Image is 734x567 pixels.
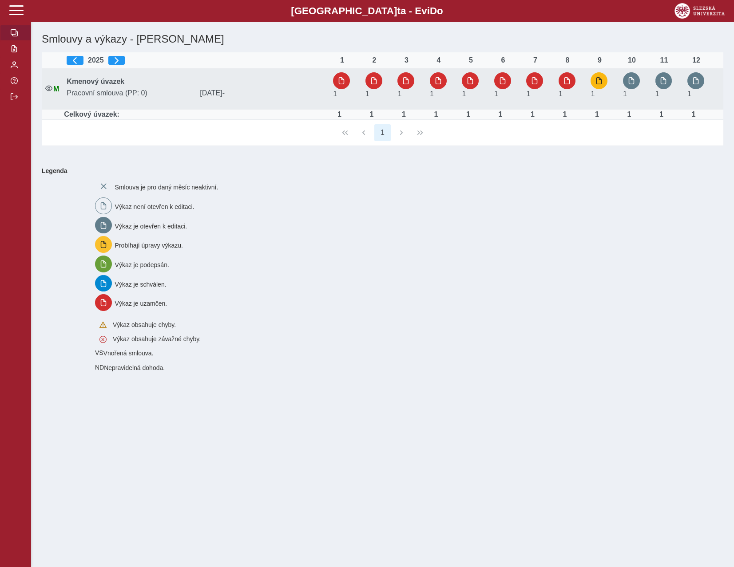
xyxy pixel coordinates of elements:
b: Kmenový úvazek [67,78,124,85]
span: Úvazek : 8 h / den. 40 h / týden. [494,90,498,98]
span: t [397,5,400,16]
div: 4 [430,56,448,64]
button: 1 [374,124,391,141]
div: Úvazek : 8 h / den. 40 h / týden. [492,110,509,118]
i: Smlouva je aktivní [45,85,52,92]
span: Výkaz obsahuje chyby. [113,321,176,328]
div: Úvazek : 8 h / den. 40 h / týden. [524,110,541,118]
span: Úvazek : 8 h / den. 40 h / týden. [655,90,659,98]
span: Údaje souhlasí s údaji v Magionu [53,85,59,93]
span: Smlouva vnořená do kmene [95,364,104,371]
span: - [222,89,225,97]
span: Pracovní smlouva (PP: 0) [63,89,196,97]
div: 5 [462,56,480,64]
div: 2025 [67,56,326,65]
div: 7 [526,56,544,64]
span: Úvazek : 8 h / den. 40 h / týden. [559,90,563,98]
div: 11 [655,56,673,64]
div: 10 [623,56,641,64]
b: Legenda [38,164,720,178]
span: Výkaz je podepsán. [115,261,169,268]
div: Úvazek : 8 h / den. 40 h / týden. [653,110,671,118]
div: 9 [591,56,608,64]
span: Výkaz je otevřen k editaci. [115,222,187,229]
div: 3 [397,56,415,64]
div: Úvazek : 8 h / den. 40 h / týden. [427,110,445,118]
span: o [437,5,443,16]
div: Úvazek : 8 h / den. 40 h / týden. [620,110,638,118]
span: Úvazek : 8 h / den. 40 h / týden. [397,90,401,98]
b: [GEOGRAPHIC_DATA] a - Evi [27,5,707,17]
span: Nepravidelná dohoda. [104,364,165,371]
div: Úvazek : 8 h / den. 40 h / týden. [395,110,413,118]
span: Úvazek : 8 h / den. 40 h / týden. [333,90,337,98]
span: Úvazek : 8 h / den. 40 h / týden. [623,90,627,98]
span: [DATE] [196,89,329,97]
span: Úvazek : 8 h / den. 40 h / týden. [591,90,595,98]
span: Výkaz obsahuje závažné chyby. [113,335,201,343]
div: Úvazek : 8 h / den. 40 h / týden. [363,110,381,118]
span: Výkaz je uzamčen. [115,300,167,307]
span: Smlouva je pro daný měsíc neaktivní. [115,184,218,191]
div: Úvazek : 8 h / den. 40 h / týden. [588,110,606,118]
span: D [430,5,437,16]
span: Smlouva vnořená do kmene [95,349,103,356]
img: logo_web_su.png [674,3,725,19]
div: 12 [687,56,705,64]
div: 6 [494,56,512,64]
div: 8 [559,56,576,64]
div: Úvazek : 8 h / den. 40 h / týden. [556,110,574,118]
span: Úvazek : 8 h / den. 40 h / týden. [430,90,434,98]
div: Úvazek : 8 h / den. 40 h / týden. [685,110,702,118]
span: Úvazek : 8 h / den. 40 h / týden. [526,90,530,98]
span: Výkaz je schválen. [115,280,167,287]
td: Celkový úvazek: [63,110,329,120]
span: Probíhají úpravy výkazu. [115,242,183,249]
span: Výkaz není otevřen k editaci. [115,203,194,210]
div: 2 [365,56,383,64]
span: Vnořená smlouva. [103,350,154,357]
div: Úvazek : 8 h / den. 40 h / týden. [459,110,477,118]
span: Úvazek : 8 h / den. 40 h / týden. [462,90,466,98]
div: Úvazek : 8 h / den. 40 h / týden. [330,110,348,118]
span: Úvazek : 8 h / den. 40 h / týden. [365,90,369,98]
div: 1 [333,56,351,64]
h1: Smlouvy a výkazy - [PERSON_NAME] [38,29,612,49]
span: Úvazek : 8 h / den. 40 h / týden. [687,90,691,98]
